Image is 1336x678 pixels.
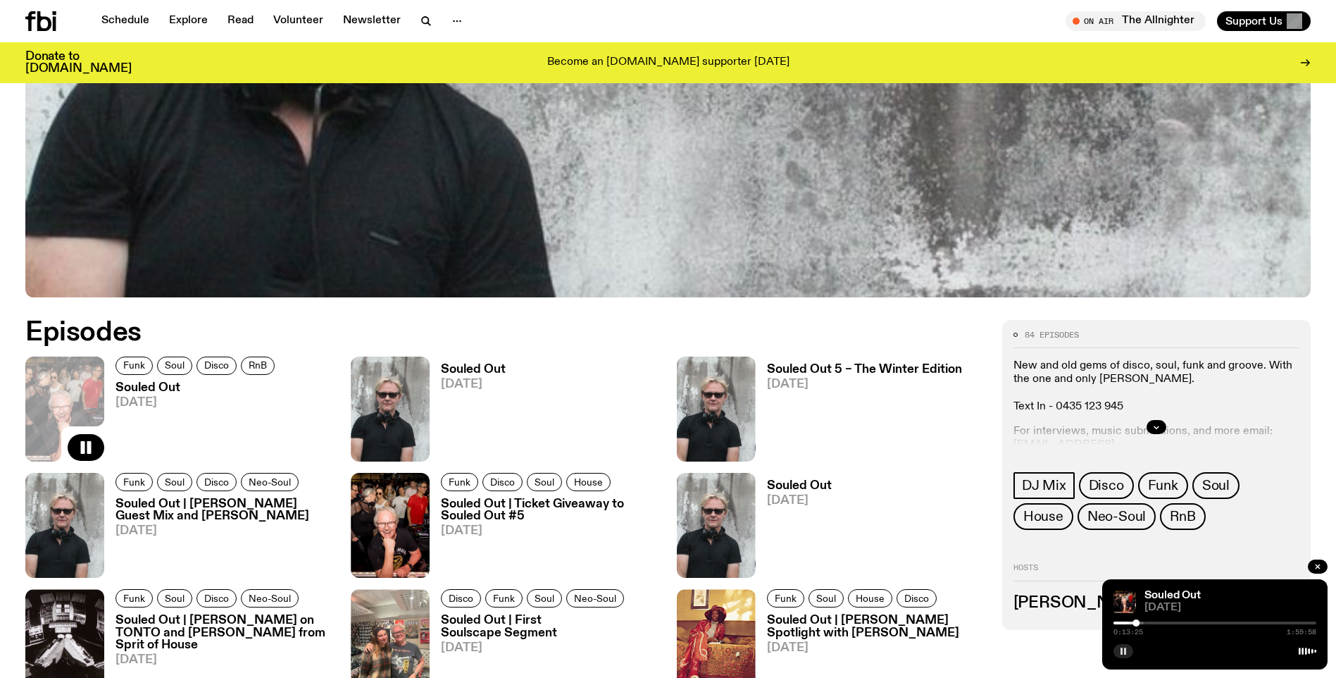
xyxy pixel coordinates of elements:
img: Stephen looks directly at the camera, wearing a black tee, black sunglasses and headphones around... [677,357,756,462]
p: New and old gems of disco, soul, funk and groove. With the one and only [PERSON_NAME]. Text In - ... [1013,359,1299,414]
img: Stephen looks directly at the camera, wearing a black tee, black sunglasses and headphones around... [677,473,756,578]
a: Soul [1192,472,1240,499]
a: Souled Out[DATE] [430,364,506,462]
span: Soul [816,593,836,604]
a: Souled Out | Ticket Giveaway to Souled Out #5[DATE] [430,498,659,578]
span: [DATE] [116,654,334,666]
span: Support Us [1225,15,1282,27]
span: Funk [123,476,145,487]
a: Funk [485,589,523,608]
span: [DATE] [767,378,962,390]
span: 84 episodes [1025,331,1079,339]
span: Soul [165,593,185,604]
a: Soul [527,589,562,608]
a: Explore [161,11,216,31]
a: Neo-Soul [566,589,624,608]
span: 1:59:58 [1287,629,1316,636]
span: Disco [204,476,229,487]
span: Funk [775,593,797,604]
a: Disco [196,589,237,608]
a: House [1013,503,1073,530]
a: Soul [157,357,192,375]
a: Soul [527,473,562,491]
a: Disco [196,473,237,491]
span: [DATE] [441,642,659,654]
span: House [1023,509,1063,524]
a: Volunteer [265,11,332,31]
a: Neo-Soul [241,473,299,491]
span: Disco [449,593,473,604]
a: Funk [767,589,804,608]
h3: Souled Out | Ticket Giveaway to Souled Out #5 [441,498,659,522]
span: Disco [204,593,229,604]
span: Soul [1202,478,1230,493]
h3: Souled Out [767,480,832,492]
a: Schedule [93,11,158,31]
span: House [856,593,885,604]
h3: Souled Out | First Soulscape Segment [441,615,659,639]
a: Newsletter [335,11,409,31]
span: Neo-Soul [249,476,291,487]
a: Souled Out 5 – The Winter Edition[DATE] [756,364,962,462]
a: Funk [1138,472,1188,499]
a: House [566,473,611,491]
h3: Souled Out 5 – The Winter Edition [767,364,962,376]
h3: [PERSON_NAME] [1013,596,1299,611]
button: On AirThe Allnighter [1066,11,1206,31]
a: Souled Out | [PERSON_NAME] Guest Mix and [PERSON_NAME][DATE] [104,498,334,578]
a: Disco [1079,472,1134,499]
a: Disco [897,589,937,608]
span: Funk [123,360,145,371]
a: Souled Out[DATE] [756,480,832,578]
span: [DATE] [1144,603,1316,613]
span: Soul [165,476,185,487]
h2: Episodes [25,320,877,345]
a: Funk [116,473,153,491]
span: Neo-Soul [1087,509,1146,524]
a: House [848,589,892,608]
span: Disco [204,360,229,371]
a: Neo-Soul [241,589,299,608]
a: Disco [441,589,481,608]
span: RnB [1170,509,1195,524]
span: Soul [535,593,554,604]
a: RnB [241,357,275,375]
img: Stephen looks directly at the camera, wearing a black tee, black sunglasses and headphones around... [351,357,430,462]
a: Soul [809,589,844,608]
span: Funk [493,593,515,604]
button: Support Us [1217,11,1311,31]
span: Neo-Soul [574,593,616,604]
span: House [574,476,603,487]
a: Souled Out[DATE] [104,382,279,462]
h3: Souled Out [441,364,506,376]
span: [DATE] [441,525,659,537]
a: Disco [482,473,523,491]
span: 0:13:25 [1113,629,1143,636]
span: Soul [165,360,185,371]
p: Become an [DOMAIN_NAME] supporter [DATE] [547,56,789,69]
h3: Souled Out | [PERSON_NAME] Spotlight with [PERSON_NAME] [767,615,985,639]
span: [DATE] [767,495,832,507]
h3: Souled Out | [PERSON_NAME] Guest Mix and [PERSON_NAME] [116,498,334,522]
span: Disco [490,476,515,487]
h3: Souled Out [116,382,279,394]
span: Funk [1148,478,1178,493]
span: DJ Mix [1022,478,1066,493]
span: [DATE] [767,642,985,654]
span: Neo-Soul [249,593,291,604]
a: DJ Mix [1013,472,1075,499]
span: Disco [904,593,929,604]
span: Disco [1089,478,1124,493]
span: [DATE] [441,378,506,390]
a: Funk [116,589,153,608]
span: Soul [535,476,554,487]
span: RnB [249,360,267,371]
img: Stephen looks directly at the camera, wearing a black tee, black sunglasses and headphones around... [25,473,104,578]
a: Soul [157,473,192,491]
h2: Hosts [1013,564,1299,581]
a: Soul [157,589,192,608]
a: Funk [441,473,478,491]
h3: Donate to [DOMAIN_NAME] [25,51,132,75]
a: Disco [196,357,237,375]
span: Funk [449,476,470,487]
